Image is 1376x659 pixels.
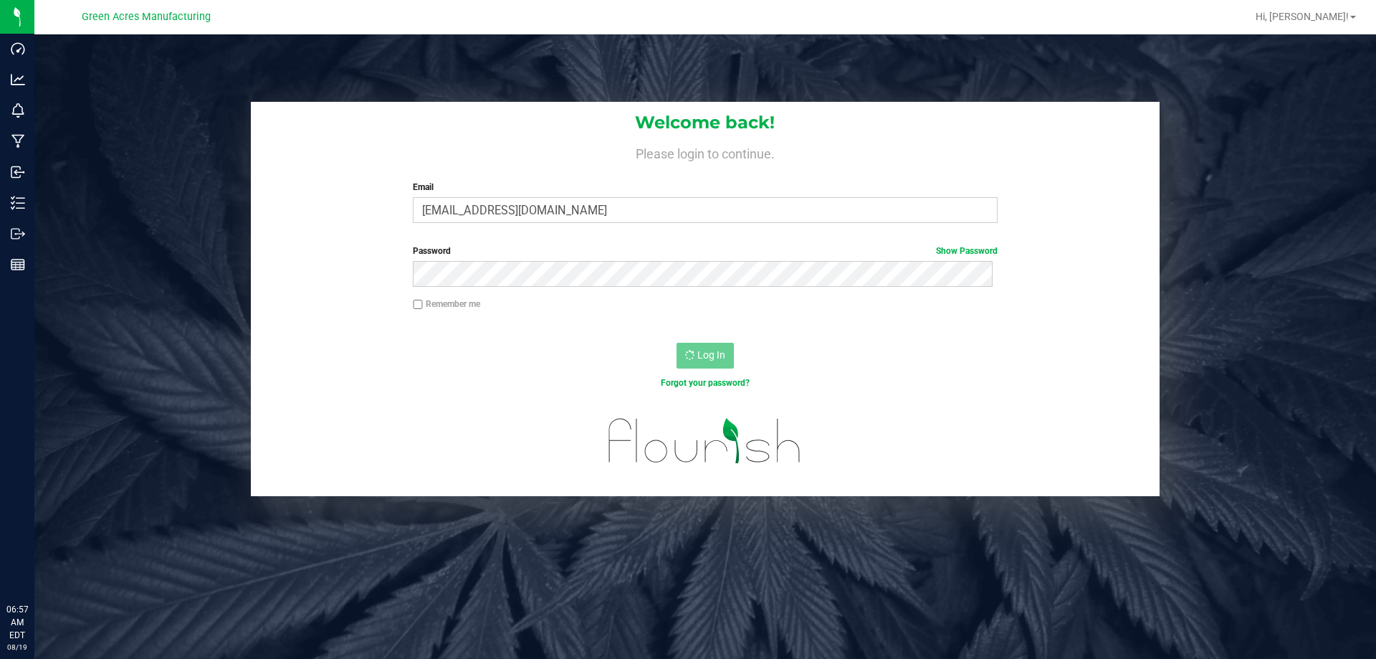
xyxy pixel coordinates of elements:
[677,343,734,369] button: Log In
[11,134,25,148] inline-svg: Manufacturing
[251,143,1160,161] h4: Please login to continue.
[6,603,28,642] p: 06:57 AM EDT
[11,165,25,179] inline-svg: Inbound
[11,103,25,118] inline-svg: Monitoring
[413,298,480,310] label: Remember me
[413,300,423,310] input: Remember me
[936,246,998,256] a: Show Password
[11,196,25,210] inline-svg: Inventory
[413,246,451,256] span: Password
[697,349,725,361] span: Log In
[413,181,997,194] label: Email
[11,42,25,56] inline-svg: Dashboard
[591,404,818,478] img: flourish_logo.svg
[251,113,1160,132] h1: Welcome back!
[11,257,25,272] inline-svg: Reports
[661,378,750,388] a: Forgot your password?
[82,11,211,23] span: Green Acres Manufacturing
[6,642,28,653] p: 08/19
[1256,11,1349,22] span: Hi, [PERSON_NAME]!
[11,72,25,87] inline-svg: Analytics
[11,227,25,241] inline-svg: Outbound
